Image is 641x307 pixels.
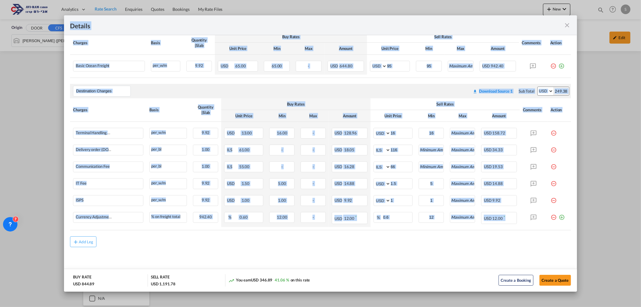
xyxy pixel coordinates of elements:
md-icon: icon-minus-circle-outline red-400-fg pt-7 [551,161,557,167]
th: Unit Price [367,43,413,54]
input: Minimum Amount [419,162,444,171]
div: Basis [149,107,187,112]
span: 9.92 [493,198,501,203]
div: per_w/m [150,128,187,136]
input: 0.6 [383,212,412,221]
div: Quantity | Slab [186,37,212,48]
span: 644.80 [340,63,353,68]
th: Max [445,43,477,54]
span: 0.60 [240,215,248,220]
button: Create a Booking [499,275,533,286]
th: Min [413,43,445,54]
div: ISPS [76,198,84,202]
div: Download original source rate sheet [470,89,516,94]
th: Min [266,110,298,122]
div: Buy Rates [224,101,368,107]
md-icon: icon-plus-circle-outline green-400-fg [559,212,565,218]
span: 12.00 [277,215,287,220]
span: 9.92 [344,198,352,203]
div: 249.38 [553,87,569,95]
input: Maximum Amount [450,145,475,154]
span: - [313,130,314,135]
input: 66 [391,162,412,171]
span: ILS [227,164,238,169]
span: 5.00 [278,181,286,186]
span: USD [227,198,241,203]
md-icon: icon-minus-circle-outline red-400-fg pt-7 [551,195,557,201]
input: Maximum Amount [450,162,475,171]
span: USD [482,63,490,68]
span: 16.28 [344,164,355,169]
span: USD [484,130,492,135]
div: per_w/m [150,195,187,203]
div: Quantity | Slab [193,104,218,115]
span: 942.40 [491,63,503,68]
span: % [227,215,239,220]
th: Action [547,31,571,54]
div: per_w/m [151,61,180,69]
div: USD 844.89 [73,281,94,287]
span: 18.05 [344,147,355,152]
sup: Minimum amount [355,215,356,219]
md-icon: icon-minus-circle-outline red-400-fg pt-7 [551,128,557,134]
button: Download original source rate sheet [470,86,516,97]
div: Charges [73,40,145,45]
div: % on freight total [150,212,187,220]
input: Maximum Amount [450,212,475,221]
span: 1.00 [278,198,286,203]
md-icon: icon-minus-circle-outline red-400-fg pt-7 [550,61,556,67]
th: Amount [329,110,371,122]
span: USD [227,181,241,186]
span: USD [330,63,339,68]
span: USD [227,130,241,135]
span: 61.00 [239,147,250,152]
th: Amount [477,43,519,54]
th: Comments [520,98,548,122]
span: 16.00 [277,130,287,135]
span: USD [334,164,343,169]
md-icon: icon-plus-circle-outline green-400-fg [558,61,564,67]
div: Basis [151,40,180,45]
md-icon: icon-minus-circle-outline red-400-fg pt-7 [551,145,557,151]
th: Unit Price [371,110,416,122]
div: SELL RATE [151,274,169,281]
sup: Minimum amount [504,215,505,219]
span: 19.53 [493,164,503,169]
md-icon: icon-download [473,89,478,94]
div: Details [70,21,521,29]
span: - [313,181,314,186]
span: 65.00 [272,63,282,68]
th: Max [298,110,329,122]
span: USD [221,63,234,68]
span: USD [484,147,492,152]
span: USD [334,130,343,135]
span: USD [334,216,343,221]
th: Action [548,98,571,122]
span: - [313,147,314,152]
input: 1 [391,195,412,204]
span: - [313,215,314,220]
span: 41.06 % [275,278,289,282]
div: Delivery order (DO Fee) [76,147,112,152]
span: USD [484,198,492,203]
div: Sell Rates [374,101,517,107]
button: Add Leg [70,236,96,247]
md-dialog: Port of Loading ... [64,15,577,292]
th: Min [416,110,447,122]
input: Minimum Amount [419,212,444,221]
span: 9.92 [202,130,210,135]
span: 9.92 [202,198,210,202]
span: USD [484,216,492,221]
span: 942.40 [199,214,212,219]
input: Minimum Amount [419,179,444,188]
span: 12.00 [493,216,503,221]
div: % [377,212,380,223]
span: ILS [227,147,238,152]
div: Buy Rates [218,34,364,39]
div: Currency Adjustment Factor [76,215,112,219]
md-icon: icon-trending-up [228,278,234,284]
th: Unit Price [221,110,266,122]
span: 1.50 [242,181,250,186]
input: 95 [387,61,410,70]
div: per_bl [150,145,187,152]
